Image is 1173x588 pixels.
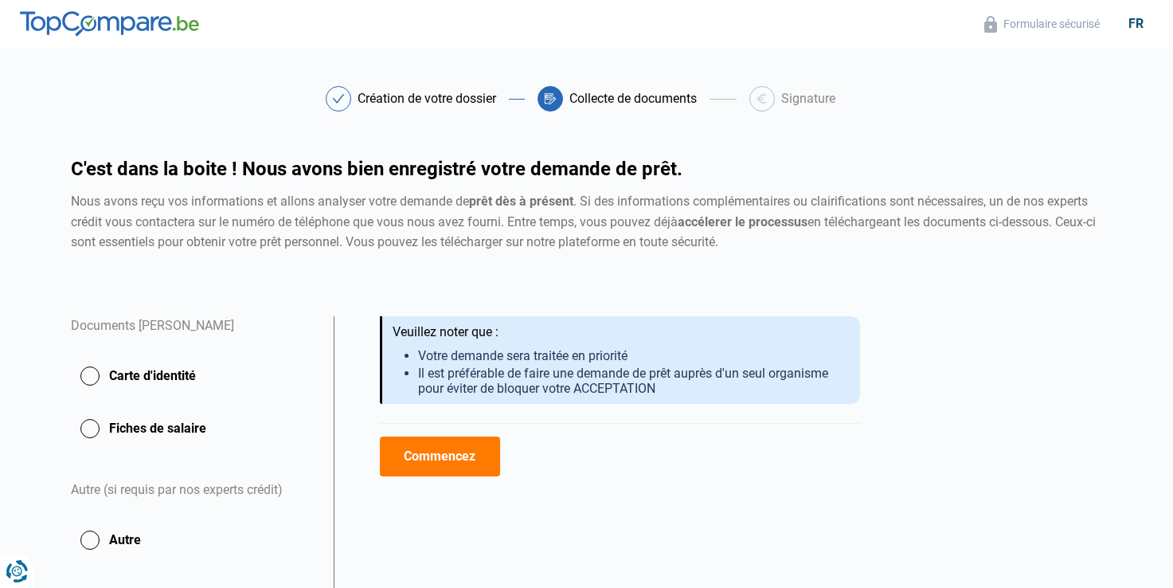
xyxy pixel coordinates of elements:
h1: C'est dans la boite ! Nous avons bien enregistré votre demande de prêt. [71,159,1103,178]
div: Documents [PERSON_NAME] [71,316,315,356]
div: Veuillez noter que : [393,324,847,340]
strong: accélerer le processus [678,214,807,229]
div: Création de votre dossier [358,92,496,105]
div: Autre (si requis par nos experts crédit) [71,461,315,520]
button: Carte d'identité [71,356,315,396]
div: fr [1119,16,1153,31]
div: Nous avons reçu vos informations et allons analyser votre demande de . Si des informations complé... [71,191,1103,253]
button: Formulaire sécurisé [979,15,1105,33]
button: Autre [71,520,315,560]
div: Collecte de documents [569,92,697,105]
button: Commencez [380,437,500,476]
strong: prêt dès à présent [469,194,573,209]
li: Votre demande sera traitée en priorité [418,348,847,363]
div: Signature [781,92,835,105]
img: TopCompare.be [20,11,199,37]
button: Fiches de salaire [71,409,315,449]
li: Il est préférable de faire une demande de prêt auprès d'un seul organisme pour éviter de bloquer ... [418,366,847,396]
